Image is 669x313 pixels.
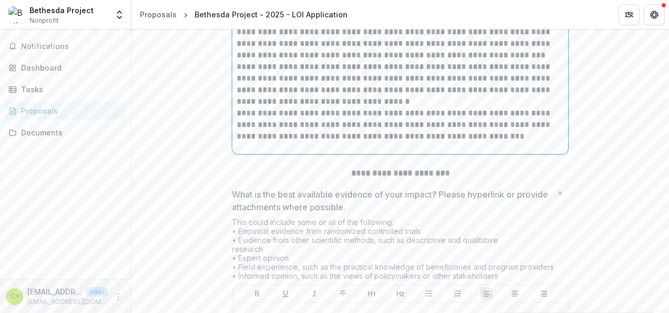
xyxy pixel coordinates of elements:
div: communitylife@bethesdaproject.org <communitylife@bethesdaproject.org> [11,293,19,300]
button: Align Right [538,287,550,300]
nav: breadcrumb [136,7,352,22]
img: Bethesda Project [8,6,25,23]
button: Heading 1 [366,287,378,300]
button: Ordered List [451,287,464,300]
button: Align Left [480,287,493,300]
div: Tasks [21,84,118,95]
button: Bold [251,287,263,300]
a: Proposals [4,102,127,120]
p: [EMAIL_ADDRESS][DOMAIN_NAME] [27,297,108,307]
div: Proposals [140,9,177,20]
button: Align Center [509,287,521,300]
button: Partners [619,4,640,25]
button: Strike [337,287,349,300]
div: This could include some or all of the following: • Empirical evidence from randomized controlled ... [232,218,569,285]
button: Notifications [4,38,127,55]
div: Bethesda Project - 2025 - LOI Application [195,9,348,20]
a: Dashboard [4,59,127,76]
a: Tasks [4,81,127,98]
div: Proposals [21,105,118,116]
button: Heading 2 [394,287,407,300]
div: Dashboard [21,62,118,73]
p: User [86,287,108,297]
p: What is the best available evidence of your impact? Please hyperlink or provide attachments where... [232,188,553,213]
div: Documents [21,127,118,138]
a: Documents [4,124,127,141]
span: Notifications [21,42,123,51]
button: Italicize [308,287,321,300]
p: [EMAIL_ADDRESS][DOMAIN_NAME] <[EMAIL_ADDRESS][DOMAIN_NAME]> [27,286,82,297]
button: Get Help [644,4,665,25]
button: Underline [279,287,292,300]
button: Bullet List [423,287,435,300]
span: Nonprofit [29,16,59,25]
button: Open entity switcher [112,4,127,25]
button: More [112,290,125,303]
a: Proposals [136,7,181,22]
div: Bethesda Project [29,5,94,16]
